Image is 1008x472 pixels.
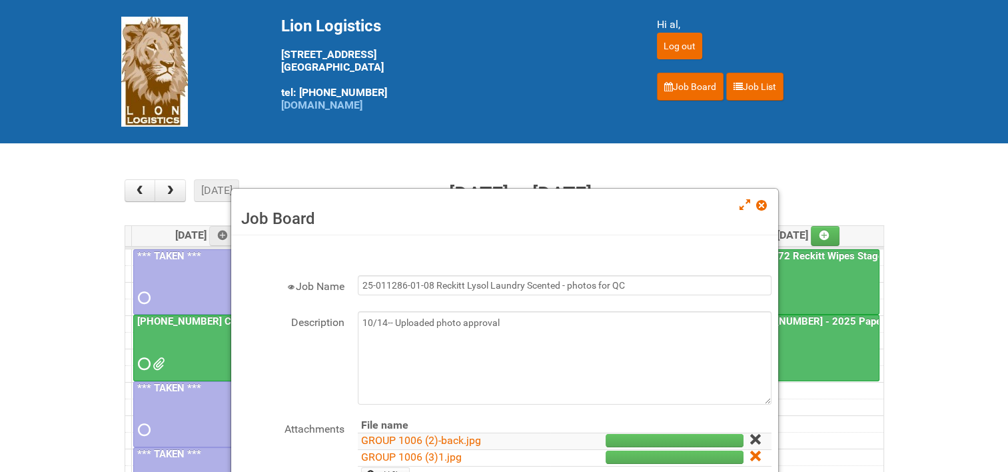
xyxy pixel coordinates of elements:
[726,73,783,101] a: Job List
[281,17,624,111] div: [STREET_ADDRESS] [GEOGRAPHIC_DATA] tel: [PHONE_NUMBER]
[138,293,147,303] span: Requested
[138,425,147,435] span: Requested
[281,99,362,111] a: [DOMAIN_NAME]
[449,179,592,210] h2: [DATE] – [DATE]
[811,226,840,246] a: Add an event
[135,315,446,327] a: [PHONE_NUMBER] CTI PQB [PERSON_NAME] Real US - blinding day
[361,434,481,447] a: GROUP 1006 (2)-back.jpg
[209,226,239,246] a: Add an event
[121,65,188,77] a: Lion Logistics
[153,359,162,369] span: Front Label KRAFT batch 2 (02.26.26) - code AZ05 use 2nd.docx Front Label KRAFT batch 2 (02.26.26...
[238,418,344,437] label: Attachments
[238,311,344,331] label: Description
[657,33,702,59] input: Log out
[657,73,724,101] a: Job Board
[358,418,550,433] th: File name
[777,229,840,241] span: [DATE]
[361,451,462,463] a: GROUP 1006 (3)1.jpg
[138,359,147,369] span: Requested
[175,229,239,241] span: [DATE]
[238,275,344,295] label: Job Name
[194,179,239,202] button: [DATE]
[657,17,887,33] div: Hi al,
[281,17,381,35] span: Lion Logistics
[734,315,879,381] a: [PHONE_NUMBER] - 2025 Paper Towel Landscape - Packing Day
[358,311,771,405] textarea: 10/14-- Uploaded photo approval
[133,315,278,381] a: [PHONE_NUMBER] CTI PQB [PERSON_NAME] Real US - blinding day
[121,17,188,127] img: Lion Logistics
[241,209,768,229] h3: Job Board
[734,249,879,315] a: 25-048772 Reckitt Wipes Stage 4 - blinding/labeling day
[736,250,997,262] a: 25-048772 Reckitt Wipes Stage 4 - blinding/labeling day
